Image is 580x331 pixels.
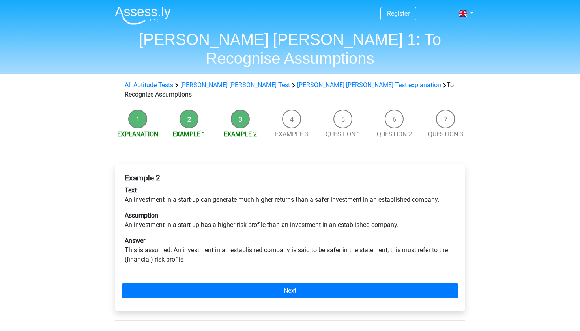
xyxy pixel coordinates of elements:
b: Example 2 [125,173,160,182]
img: Assessly [115,6,171,25]
a: Next [122,283,458,298]
a: Example 1 [172,130,206,138]
p: An investment in a start-up can generate much higher returns than a safer investment in an establ... [125,186,455,205]
p: An investment in a start-up has a higher risk profile than an investment in an established company. [125,211,455,230]
h1: [PERSON_NAME] [PERSON_NAME] 1: To Recognise Assumptions [109,30,471,68]
b: Answer [125,237,145,244]
a: Question 2 [377,130,412,138]
a: Question 3 [428,130,463,138]
a: Example 2 [224,130,257,138]
b: Assumption [125,212,158,219]
a: Question 1 [326,130,361,138]
a: [PERSON_NAME] [PERSON_NAME] Test explanation [297,81,441,89]
a: Explanation [117,130,158,138]
a: Example 3 [275,130,308,138]
a: All Aptitude Tests [125,81,173,89]
p: This is assumed. An investment in an established company is said to be safer in the statement, th... [125,236,455,264]
div: To Recognize Assumptions [122,80,458,99]
a: [PERSON_NAME] [PERSON_NAME] Test [180,81,290,89]
a: Register [387,10,410,17]
b: Text [125,186,137,194]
